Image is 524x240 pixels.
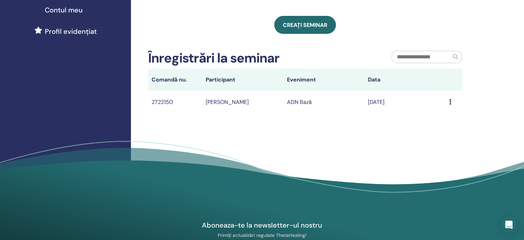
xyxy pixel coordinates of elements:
[284,91,365,113] td: ADN Bază
[364,91,446,113] td: [DATE]
[283,21,327,29] span: Creați seminar
[202,91,284,113] td: [PERSON_NAME]
[45,5,83,15] span: Contul meu
[284,69,365,91] th: Eveniment
[45,26,97,37] span: Profil evidențiat
[148,91,202,113] td: 2722150
[202,69,284,91] th: Participant
[183,232,342,238] p: Primiți actualizări regulate ThetaHealing!
[501,217,517,233] div: Open Intercom Messenger
[364,69,446,91] th: Data
[274,16,336,34] a: Creați seminar
[148,50,279,66] h2: Înregistrări la seminar
[183,221,342,230] h4: Aboneaza-te la newsletter-ul nostru
[148,69,202,91] th: Comandă nu.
